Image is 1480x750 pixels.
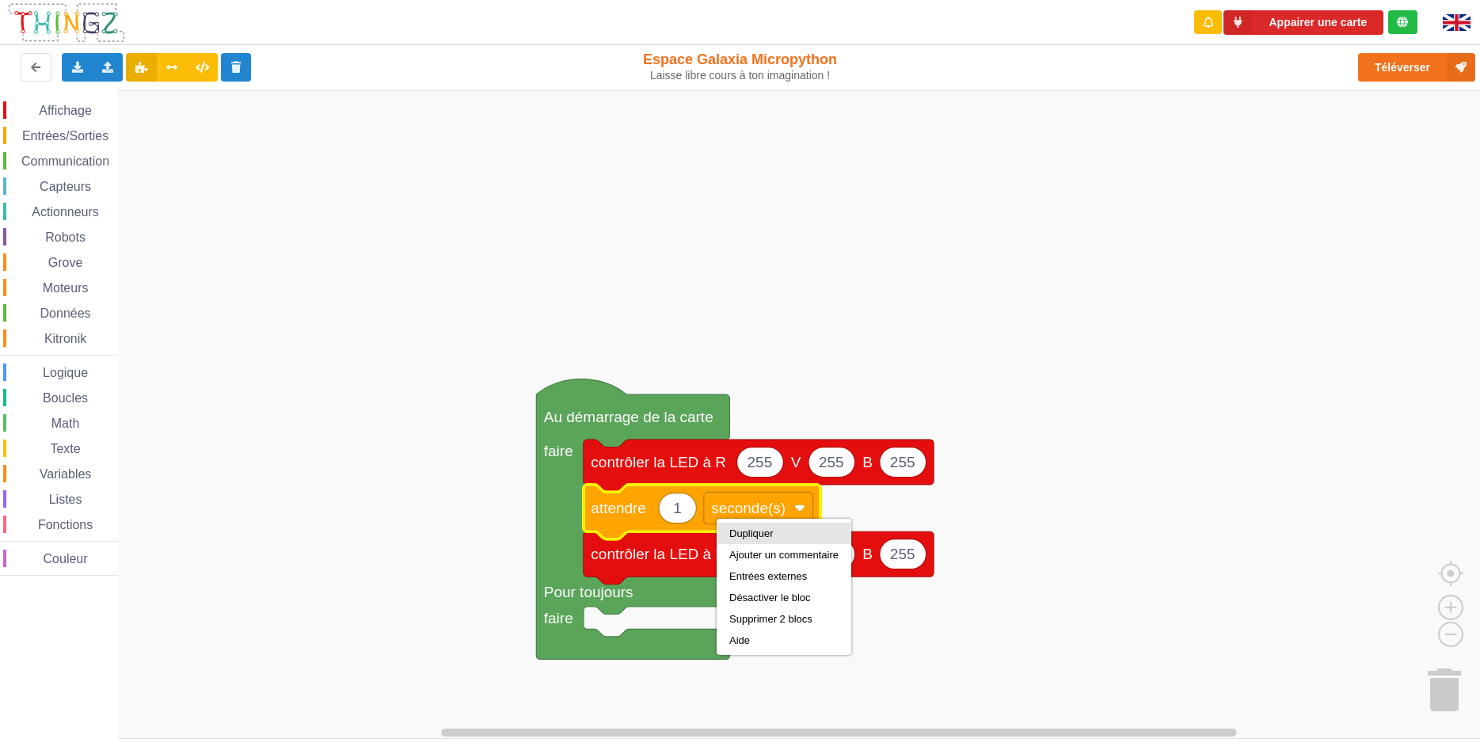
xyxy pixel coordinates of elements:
text: contrôler la LED à R [591,454,726,470]
img: gb.png [1443,14,1470,31]
span: Grove [46,256,86,269]
text: 255 [748,454,773,470]
text: 1 [673,500,682,516]
span: Capteurs [37,180,93,193]
span: Variables [37,467,94,481]
div: Désactiver le bloc [729,592,839,603]
text: contrôler la LED à R [591,546,726,562]
text: Au démarrage de la carte [544,409,713,425]
span: Texte [48,442,82,455]
text: faire [544,443,573,459]
text: 255 [890,546,915,562]
text: Pour toujours [544,583,633,600]
text: 255 [819,454,844,470]
img: thingz_logo.png [7,2,126,44]
span: Logique [40,366,90,379]
div: Ajouter un commentaire [729,549,839,561]
div: Espace Galaxia Micropython [611,51,869,82]
button: Appairer une carte [1223,10,1383,35]
span: Robots [43,230,88,244]
div: Dupliquer [729,527,839,539]
text: attendre [591,500,646,516]
span: Communication [19,154,112,168]
button: Téléverser [1358,53,1475,82]
span: Entrées/Sorties [20,129,111,143]
text: 255 [890,454,915,470]
span: Couleur [41,552,90,565]
span: Kitronik [42,332,89,345]
span: Fonctions [36,518,95,531]
span: Math [49,417,82,430]
span: Affichage [36,104,93,117]
div: Laisse libre cours à ton imagination ! [611,69,869,82]
span: Actionneurs [29,205,101,219]
div: Supprimer 2 blocs [729,613,839,625]
text: B [862,454,873,470]
text: V [791,454,801,470]
div: Tu es connecté au serveur de création de Thingz [1388,10,1417,34]
span: Moteurs [40,281,91,295]
text: seconde(s) [711,500,786,516]
text: faire [544,610,573,626]
span: Listes [47,493,85,506]
div: Entrées externes [729,570,839,582]
span: Boucles [40,391,90,405]
div: Aide [729,634,839,646]
text: B [862,546,873,562]
span: Données [38,306,93,320]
